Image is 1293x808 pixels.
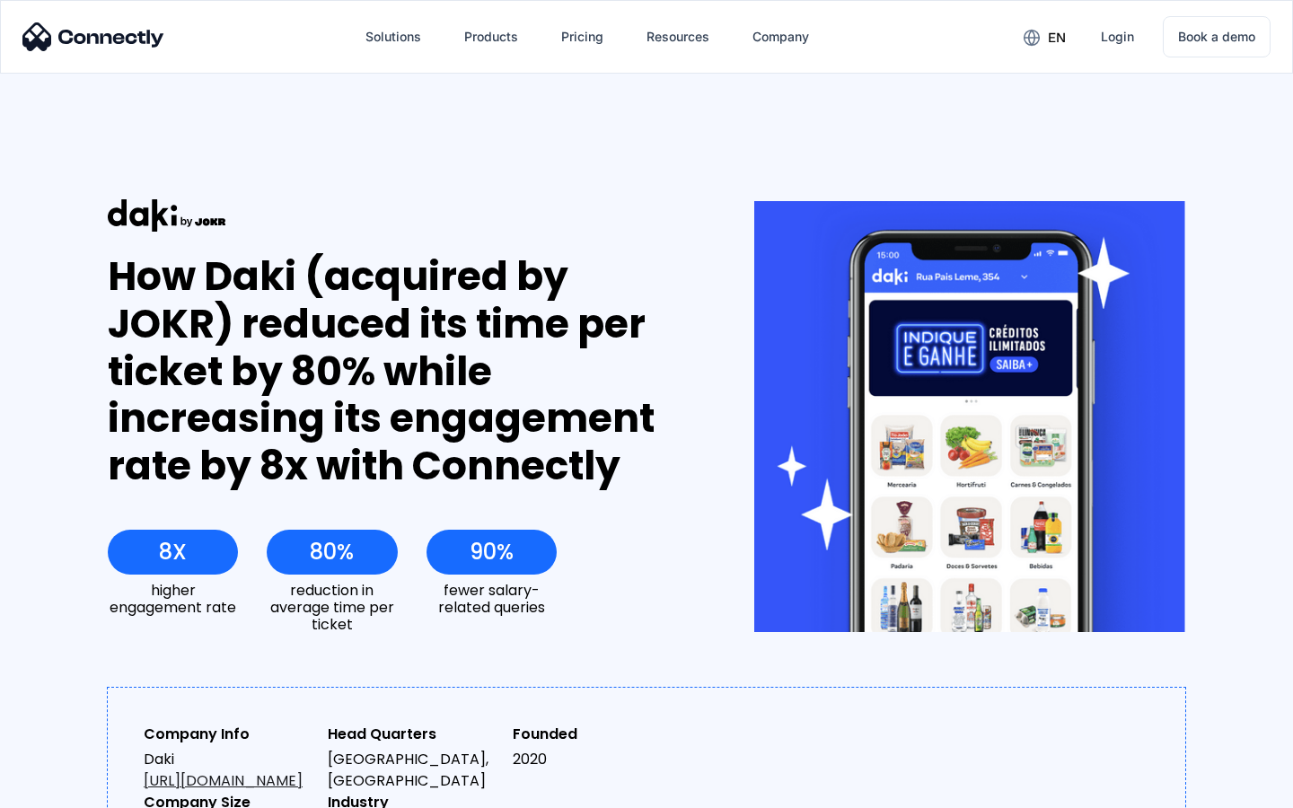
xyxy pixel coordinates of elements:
div: Company Info [144,724,313,745]
div: 90% [470,540,514,565]
div: en [1048,25,1066,50]
div: Solutions [351,15,435,58]
div: 8X [159,540,187,565]
a: Login [1086,15,1148,58]
img: Connectly Logo [22,22,164,51]
div: fewer salary-related queries [427,582,557,616]
div: Company [752,24,809,49]
div: Resources [632,15,724,58]
div: Products [450,15,532,58]
div: Resources [646,24,709,49]
ul: Language list [36,777,108,802]
div: reduction in average time per ticket [267,582,397,634]
aside: Language selected: English [18,777,108,802]
div: higher engagement rate [108,582,238,616]
div: Head Quarters [328,724,497,745]
div: 80% [310,540,354,565]
div: Products [464,24,518,49]
div: Pricing [561,24,603,49]
div: [GEOGRAPHIC_DATA], [GEOGRAPHIC_DATA] [328,749,497,792]
div: How Daki (acquired by JOKR) reduced its time per ticket by 80% while increasing its engagement ra... [108,253,689,490]
div: Daki [144,749,313,792]
div: Company [738,15,823,58]
div: Solutions [365,24,421,49]
a: [URL][DOMAIN_NAME] [144,770,303,791]
div: 2020 [513,749,682,770]
div: Login [1101,24,1134,49]
div: en [1009,23,1079,50]
a: Book a demo [1163,16,1271,57]
a: Pricing [547,15,618,58]
div: Founded [513,724,682,745]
